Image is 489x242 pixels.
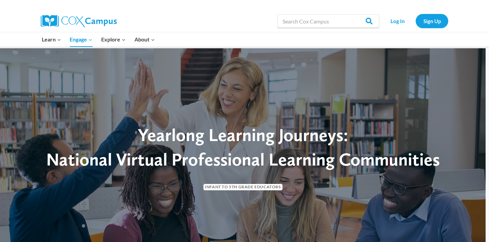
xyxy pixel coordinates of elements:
[416,14,448,28] a: Sign Up
[383,14,412,28] a: Log In
[70,35,92,44] span: Engage
[42,35,61,44] span: Learn
[134,35,155,44] span: About
[37,32,159,47] nav: Primary Navigation
[41,15,117,27] img: Cox Campus
[383,14,448,28] nav: Secondary Navigation
[101,35,126,44] span: Explore
[277,14,379,28] input: Search Cox Campus
[46,149,440,170] span: National Virtual Professional Learning Communities
[138,124,348,145] span: Yearlong Learning Journeys:
[203,184,283,190] span: Infant to 5th Grade Educators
